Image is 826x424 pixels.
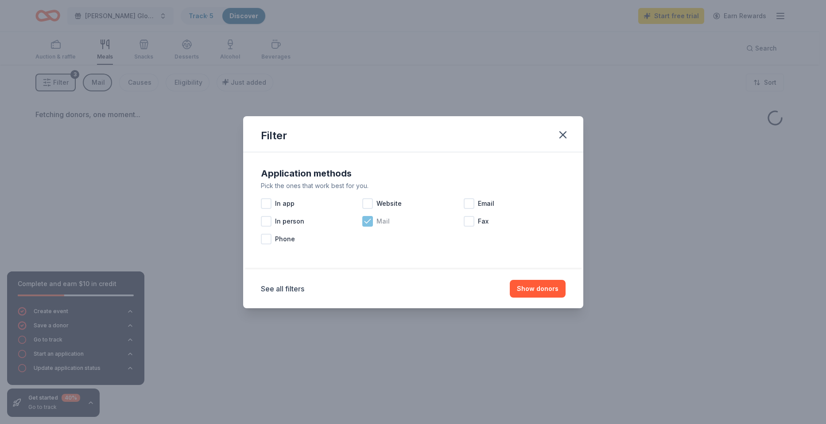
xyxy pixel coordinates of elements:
button: See all filters [261,283,304,294]
span: Website [376,198,402,209]
span: Mail [376,216,390,227]
span: Fax [478,216,489,227]
div: Filter [261,129,287,143]
span: Phone [275,234,295,244]
span: In person [275,216,304,227]
span: Email [478,198,494,209]
div: Pick the ones that work best for you. [261,181,566,191]
button: Show donors [510,280,566,298]
div: Application methods [261,166,566,181]
span: In app [275,198,295,209]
